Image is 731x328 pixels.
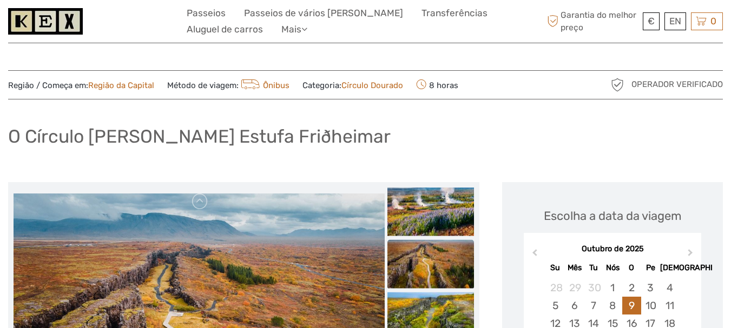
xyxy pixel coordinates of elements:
[15,19,234,28] font: Estamos ausentes no momento. Volte mais tarde!
[629,299,635,312] font: 9
[641,297,660,314] div: Escolha sexta-feira, 10 de outubro de 2025
[591,299,596,312] font: 7
[683,246,700,264] button: Próximo mês
[387,187,474,236] img: 2ab51ccbcdba48769a02bc3ccf1021d8_slider_thumbnail.jpg
[571,299,578,312] font: 6
[584,279,603,297] div: Escolha terça-feira, 30 de setembro de 2025
[606,263,620,272] font: Nós
[629,263,634,272] font: O
[647,282,654,294] font: 3
[263,81,289,90] font: Ônibus
[550,263,560,272] font: Su
[546,279,565,297] div: Escolha domingo, 28 de setembro de 2025
[660,297,679,314] div: Escolha sábado, 11 de outubro de 2025
[582,244,644,253] font: Outubro de 2025
[124,17,137,30] button: Abra o widget de bate-papo do LiveChat
[565,297,584,314] div: Escolha segunda-feira, 6 de outubro de 2025
[429,81,458,90] font: 8 horas
[669,16,681,26] font: EN
[629,282,635,294] font: 2
[88,81,154,90] a: Região da Capital
[244,5,403,21] a: Passeios de vários [PERSON_NAME]
[302,81,341,90] font: Categoria:
[422,5,488,21] a: Transferências
[666,299,674,312] font: 11
[187,22,263,37] a: Aluguel de carros
[610,282,615,294] font: 1
[525,246,542,264] button: Mês Anterior
[609,299,616,312] font: 8
[589,263,598,272] font: Tu
[584,297,603,314] div: Escolha terça-feira, 7 de outubro de 2025
[710,16,716,26] font: 0
[565,279,584,297] div: Escolha segunda-feira, 29 de setembro de 2025
[641,279,660,297] div: Escolha sexta-feira, 3 de outubro de 2025
[8,81,88,90] font: Região / Começa em:
[544,209,682,223] font: Escolha a data da viagem
[550,282,563,294] font: 28
[603,279,622,297] div: Escolha quarta-feira, 1º de outubro de 2025
[187,5,226,21] a: Passeios
[622,279,641,297] div: Escolha quinta-feira, 2 de outubro de 2025
[646,263,655,272] font: Pe
[187,8,226,18] font: Passeios
[568,263,582,272] font: Mês
[341,81,403,90] a: Círculo Dourado
[552,299,558,312] font: 5
[422,8,488,18] font: Transferências
[646,299,656,312] font: 10
[609,76,626,93] img: verified_operator_grey_128.png
[8,125,391,147] font: O Círculo [PERSON_NAME] Estufa Friðheimar
[667,282,673,294] font: 4
[588,282,601,294] font: 30
[622,297,641,314] div: Escolha quinta-feira, 9 de outubro de 2025
[187,24,263,35] font: Aluguel de carros
[546,297,565,314] div: Escolha domingo, 5 de outubro de 2025
[603,297,622,314] div: Escolha quarta-feira, 8 de outubro de 2025
[239,81,289,90] a: Ônibus
[167,81,239,90] font: Método de viagem:
[569,282,581,294] font: 29
[561,10,636,32] font: Garantia do melhor preço
[281,24,301,35] font: Mais
[244,8,403,18] font: Passeios de vários [PERSON_NAME]
[660,279,679,297] div: Escolha sábado, 4 de outubro de 2025
[8,8,83,35] img: 1261-44dab5bb-39f8-40da-b0c2-4d9fce00897c_logo_small.jpg
[387,239,474,288] img: 00f78421745d471e9b7ae8605374c999_slider_thumbnail.jpg
[648,16,655,26] font: €
[631,79,723,89] font: Operador Verificado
